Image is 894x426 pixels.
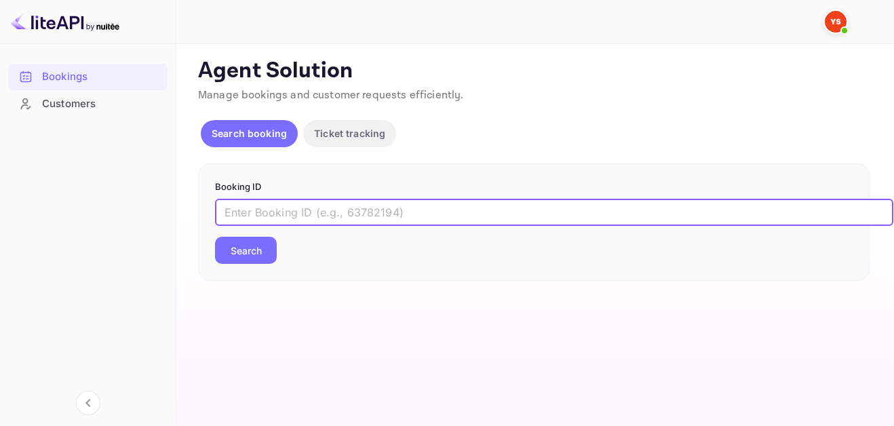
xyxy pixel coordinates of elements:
div: Customers [42,96,161,112]
a: Bookings [8,64,168,89]
p: Search booking [212,126,287,140]
img: Yandex Support [825,11,847,33]
div: Bookings [8,64,168,90]
div: Bookings [42,69,161,85]
a: Customers [8,91,168,116]
div: Customers [8,91,168,117]
p: Agent Solution [198,58,870,85]
button: Search [215,237,277,264]
p: Booking ID [215,180,853,194]
button: Collapse navigation [76,391,100,415]
p: Ticket tracking [314,126,385,140]
img: LiteAPI logo [11,11,119,33]
input: Enter Booking ID (e.g., 63782194) [215,199,893,226]
span: Manage bookings and customer requests efficiently. [198,88,464,102]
